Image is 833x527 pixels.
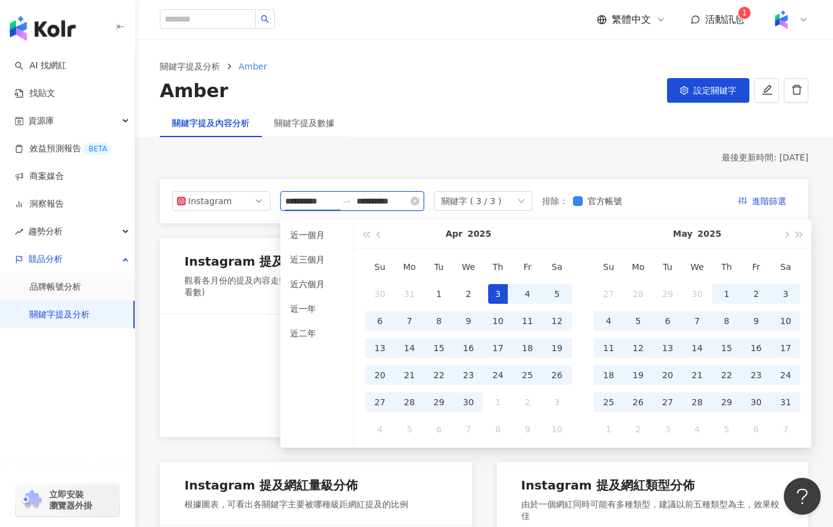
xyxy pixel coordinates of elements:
[483,280,513,307] td: 2025-04-03
[188,192,228,210] div: Instagram
[342,196,352,206] span: to
[741,416,771,443] td: 2025-06-06
[441,192,502,210] div: 關鍵字 ( 3 / 3 )
[184,499,408,511] div: 根據圖表，可看出各關鍵字主要被哪種級距網紅提及的比例
[741,362,771,389] td: 2025-05-23
[342,196,352,206] span: swap-right
[599,365,618,385] div: 18
[488,365,508,385] div: 24
[518,311,537,331] div: 11
[521,499,784,523] div: 由於一個網紅同時可能有多種類型，建議以前五種類型為主，效果較佳
[542,194,568,208] label: 排除 ：
[705,14,744,25] span: 活動訊息
[680,86,689,95] span: setting
[594,307,623,335] td: 2025-05-04
[370,419,390,439] div: 4
[15,198,64,210] a: 洞察報告
[459,392,478,412] div: 30
[741,307,771,335] td: 2025-05-09
[518,419,537,439] div: 9
[424,280,454,307] td: 2025-04-01
[776,365,795,385] div: 24
[28,218,63,245] span: 趨勢分析
[717,284,736,304] div: 1
[776,419,795,439] div: 7
[518,284,537,304] div: 4
[429,311,449,331] div: 8
[771,307,800,335] td: 2025-05-10
[746,338,766,358] div: 16
[239,61,267,71] span: Amber
[682,416,712,443] td: 2025-06-04
[513,416,542,443] td: 2025-05-09
[488,392,508,412] div: 1
[712,389,741,416] td: 2025-05-29
[547,392,567,412] div: 3
[623,307,653,335] td: 2025-05-05
[746,311,766,331] div: 9
[542,335,572,362] td: 2025-04-19
[667,78,749,103] button: 設定關鍵字
[687,311,707,331] div: 7
[454,416,483,443] td: 2025-05-07
[454,362,483,389] td: 2025-04-23
[712,307,741,335] td: 2025-05-08
[682,307,712,335] td: 2025-05-07
[717,392,736,412] div: 29
[628,365,648,385] div: 19
[542,307,572,335] td: 2025-04-12
[400,311,419,331] div: 7
[583,194,627,208] span: 官方帳號
[459,419,478,439] div: 7
[746,284,766,304] div: 2
[184,253,358,270] div: Instagram 提及內容成效走勢
[365,416,395,443] td: 2025-05-04
[717,338,736,358] div: 15
[770,8,793,31] img: Kolr%20app%20icon%20%281%29.png
[395,280,424,307] td: 2025-03-31
[628,419,648,439] div: 2
[791,84,802,95] span: delete
[594,389,623,416] td: 2025-05-25
[741,280,771,307] td: 2025-05-02
[742,9,747,17] span: 1
[762,84,773,95] span: edit
[488,311,508,331] div: 10
[483,335,513,362] td: 2025-04-17
[682,362,712,389] td: 2025-05-21
[623,253,653,280] th: Mo
[599,311,618,331] div: 4
[741,389,771,416] td: 2025-05-30
[483,253,513,280] th: Th
[400,392,419,412] div: 28
[746,392,766,412] div: 30
[15,228,23,236] span: rise
[395,253,424,280] th: Mo
[771,416,800,443] td: 2025-06-07
[658,419,677,439] div: 3
[658,338,677,358] div: 13
[20,490,44,510] img: chrome extension
[712,280,741,307] td: 2025-05-01
[28,107,54,135] span: 資源庫
[483,362,513,389] td: 2025-04-24
[599,284,618,304] div: 27
[658,284,677,304] div: 29
[653,335,682,362] td: 2025-05-13
[717,365,736,385] div: 22
[400,338,419,358] div: 14
[776,392,795,412] div: 31
[365,253,395,280] th: Su
[488,284,508,304] div: 3
[518,197,525,205] span: down
[28,245,63,273] span: 競品分析
[741,253,771,280] th: Fr
[15,87,55,100] a: 找貼文
[771,280,800,307] td: 2025-05-03
[738,7,751,19] sup: 1
[370,365,390,385] div: 20
[682,335,712,362] td: 2025-05-14
[454,389,483,416] td: 2025-04-30
[395,362,424,389] td: 2025-04-21
[424,362,454,389] td: 2025-04-22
